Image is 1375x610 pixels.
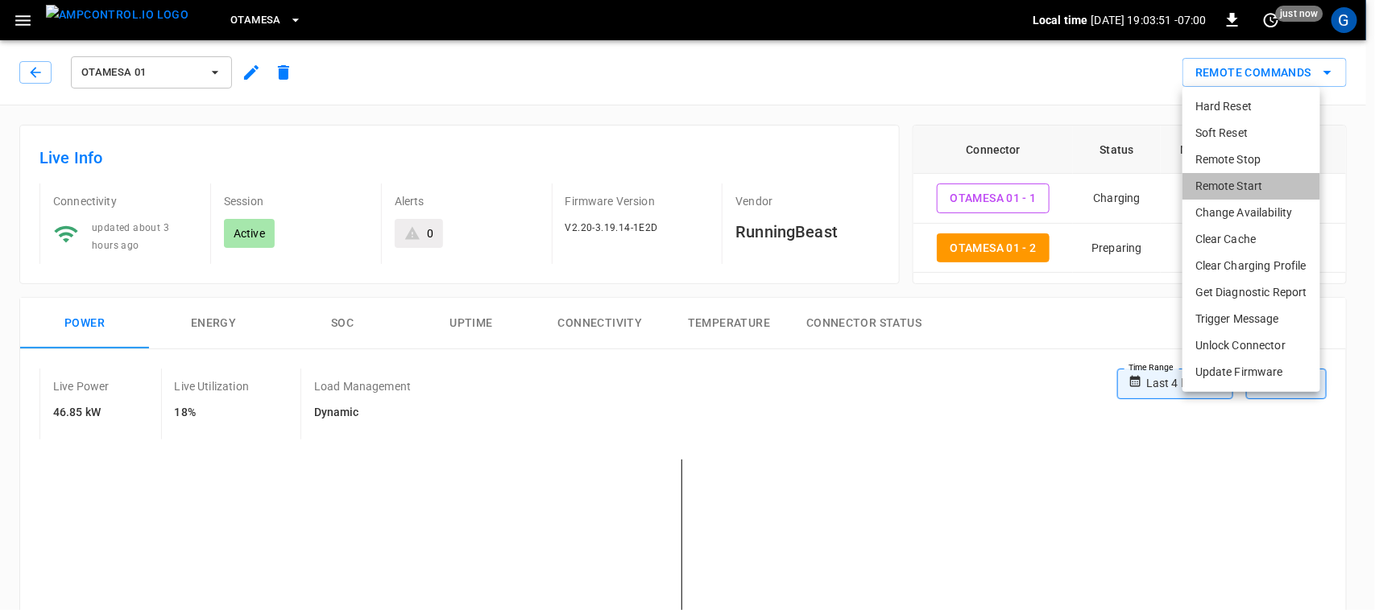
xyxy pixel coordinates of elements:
[1182,93,1320,120] li: Hard Reset
[1182,146,1320,173] li: Remote Stop
[1182,226,1320,253] li: Clear Cache
[1182,279,1320,306] li: Get Diagnostic Report
[1182,253,1320,279] li: Clear Charging Profile
[1182,173,1320,200] li: Remote Start
[1182,120,1320,146] li: Soft Reset
[1182,306,1320,332] li: Trigger Message
[1182,332,1320,359] li: Unlock Connector
[1182,359,1320,385] li: Update Firmware
[1182,200,1320,226] li: Change Availability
